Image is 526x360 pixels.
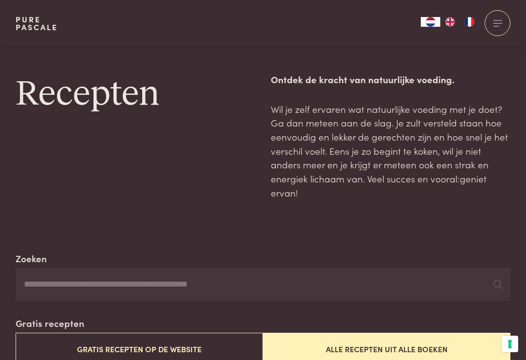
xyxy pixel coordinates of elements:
[421,17,440,27] a: NL
[460,17,479,27] a: FR
[16,316,84,330] label: Gratis recepten
[440,17,479,27] ul: Language list
[271,102,510,200] p: Wil je zelf ervaren wat natuurlijke voeding met je doet? Ga dan meteen aan de slag. Je zult verst...
[440,17,460,27] a: EN
[16,72,255,116] h1: Recepten
[271,72,454,86] strong: Ontdek de kracht van natuurlijke voeding.
[421,17,479,27] aside: Language selected: Nederlands
[502,336,518,352] button: Uw voorkeuren voor toestemming voor trackingtechnologieën
[16,252,47,266] label: Zoeken
[16,16,58,31] a: PurePascale
[421,17,440,27] div: Language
